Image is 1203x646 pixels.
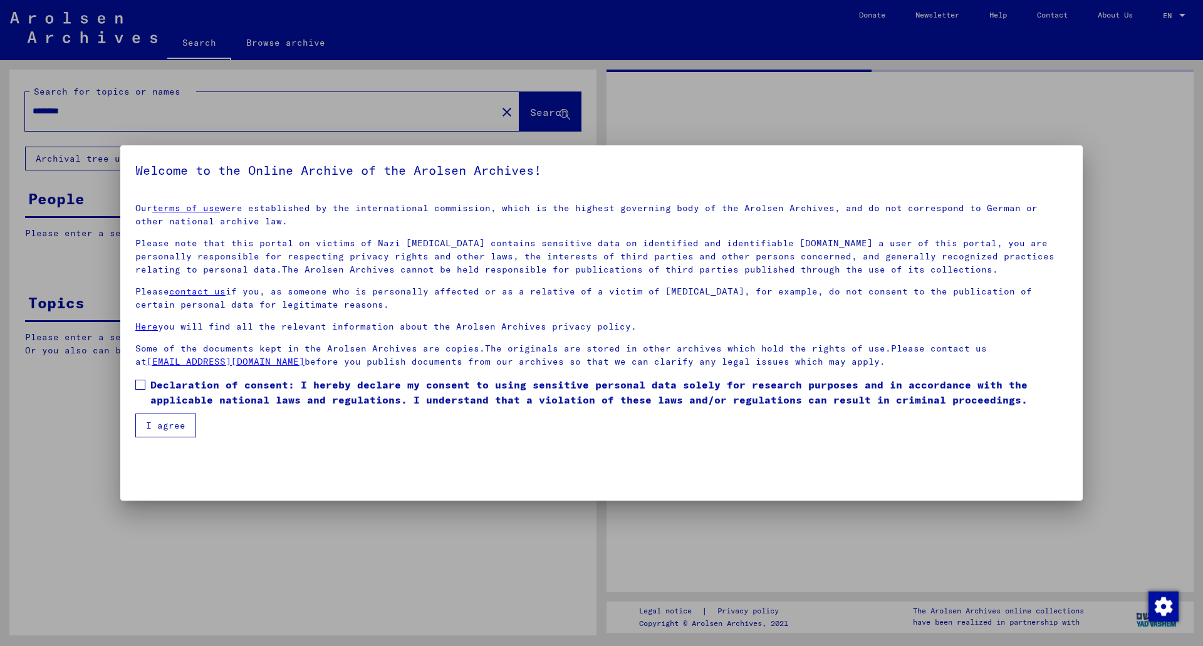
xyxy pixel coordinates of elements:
a: contact us [169,286,226,297]
button: I agree [135,414,196,437]
h5: Welcome to the Online Archive of the Arolsen Archives! [135,160,1068,180]
a: terms of use [152,202,220,214]
p: Please note that this portal on victims of Nazi [MEDICAL_DATA] contains sensitive data on identif... [135,237,1068,276]
a: [EMAIL_ADDRESS][DOMAIN_NAME] [147,356,305,367]
img: Change consent [1148,591,1179,622]
p: Please if you, as someone who is personally affected or as a relative of a victim of [MEDICAL_DAT... [135,285,1068,311]
p: you will find all the relevant information about the Arolsen Archives privacy policy. [135,320,1068,333]
span: Declaration of consent: I hereby declare my consent to using sensitive personal data solely for r... [150,377,1068,407]
p: Our were established by the international commission, which is the highest governing body of the ... [135,202,1068,228]
div: Change consent [1148,591,1178,621]
p: Some of the documents kept in the Arolsen Archives are copies.The originals are stored in other a... [135,342,1068,368]
a: Here [135,321,158,332]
